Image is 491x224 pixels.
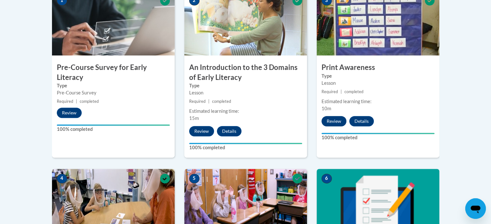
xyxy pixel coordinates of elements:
label: Type [57,82,170,89]
div: Pre-Course Survey [57,89,170,96]
div: Lesson [322,80,435,87]
span: Required [189,99,206,104]
span: 5 [189,174,199,183]
button: Review [189,126,214,136]
div: Your progress [189,143,302,144]
span: completed [344,89,363,94]
span: 10m [322,106,331,111]
div: Your progress [322,133,435,134]
span: Required [57,99,73,104]
span: completed [80,99,99,104]
div: Your progress [57,124,170,126]
span: 6 [322,174,332,183]
span: completed [212,99,231,104]
span: Required [322,89,338,94]
span: | [76,99,77,104]
button: Details [217,126,241,136]
div: Lesson [189,89,302,96]
label: 100% completed [322,134,435,141]
button: Review [322,116,346,126]
label: 100% completed [189,144,302,151]
span: 4 [57,174,67,183]
button: Review [57,108,82,118]
span: 15m [189,115,199,121]
div: Estimated learning time: [189,108,302,115]
label: Type [189,82,302,89]
h3: Print Awareness [317,63,439,73]
label: 100% completed [57,126,170,133]
button: Details [349,116,374,126]
span: | [208,99,210,104]
span: | [341,89,342,94]
h3: Pre-Course Survey for Early Literacy [52,63,175,83]
h3: An Introduction to the 3 Domains of Early Literacy [184,63,307,83]
div: Estimated learning time: [322,98,435,105]
iframe: Button to launch messaging window [465,198,486,219]
label: Type [322,73,435,80]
